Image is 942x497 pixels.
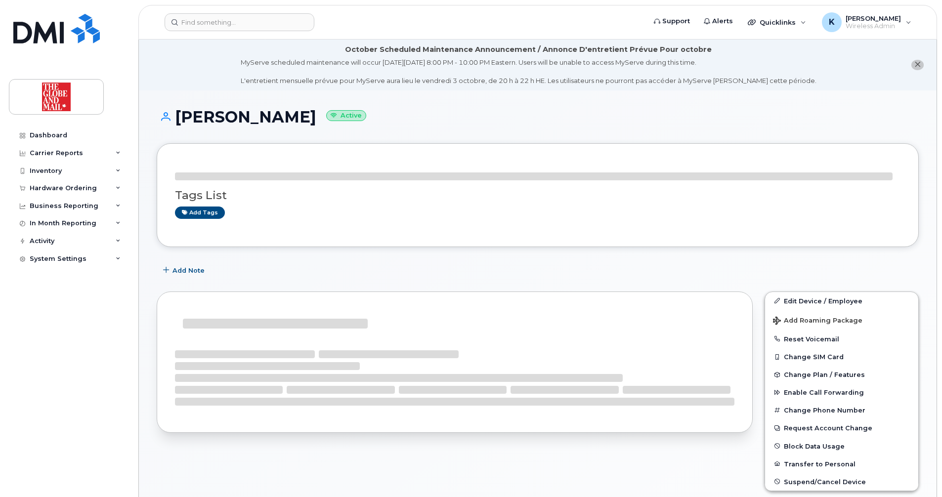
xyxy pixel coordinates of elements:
span: Enable Call Forwarding [784,389,864,396]
button: Add Roaming Package [765,310,918,330]
div: October Scheduled Maintenance Announcement / Annonce D'entretient Prévue Pour octobre [345,44,712,55]
span: Add Roaming Package [773,317,862,326]
button: Transfer to Personal [765,455,918,473]
span: Change Plan / Features [784,371,865,378]
small: Active [326,110,366,122]
span: Add Note [172,266,205,275]
button: Reset Voicemail [765,330,918,348]
h3: Tags List [175,189,900,202]
a: Edit Device / Employee [765,292,918,310]
h1: [PERSON_NAME] [157,108,919,125]
button: close notification [911,60,924,70]
button: Block Data Usage [765,437,918,455]
button: Change Phone Number [765,401,918,419]
button: Suspend/Cancel Device [765,473,918,491]
button: Add Note [157,262,213,280]
button: Enable Call Forwarding [765,383,918,401]
a: Add tags [175,207,225,219]
div: MyServe scheduled maintenance will occur [DATE][DATE] 8:00 PM - 10:00 PM Eastern. Users will be u... [241,58,816,85]
button: Change Plan / Features [765,366,918,383]
span: Suspend/Cancel Device [784,478,866,485]
button: Change SIM Card [765,348,918,366]
button: Request Account Change [765,419,918,437]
